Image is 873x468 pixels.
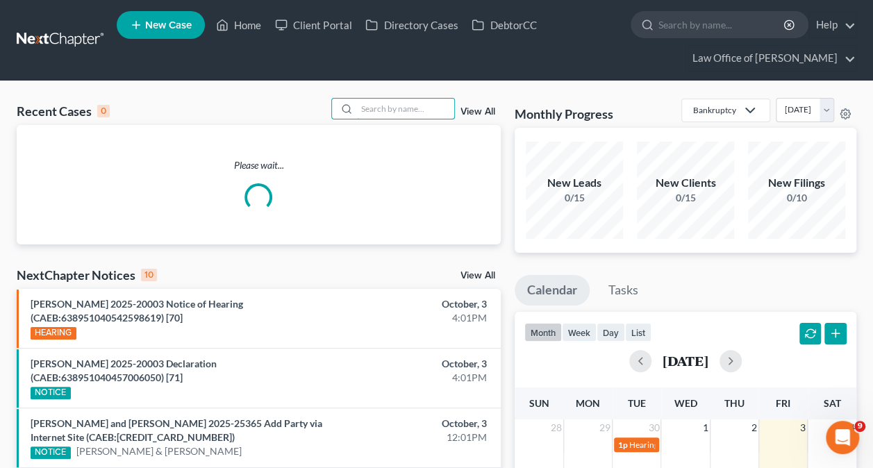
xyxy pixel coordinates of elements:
[597,323,625,342] button: day
[628,397,646,409] span: Tue
[344,431,487,444] div: 12:01PM
[344,417,487,431] div: October, 3
[826,421,859,454] iframe: Intercom live chat
[460,271,495,281] a: View All
[524,323,562,342] button: month
[625,323,651,342] button: list
[596,275,651,306] a: Tasks
[529,397,549,409] span: Sun
[562,323,597,342] button: week
[31,387,71,399] div: NOTICE
[618,440,628,450] span: 1p
[854,421,865,432] span: 9
[549,419,563,436] span: 28
[209,12,268,37] a: Home
[145,20,192,31] span: New Case
[799,419,807,436] span: 3
[526,191,623,205] div: 0/15
[141,269,157,281] div: 10
[701,419,710,436] span: 1
[515,106,613,122] h3: Monthly Progress
[598,419,612,436] span: 29
[357,99,454,119] input: Search by name...
[31,298,243,324] a: [PERSON_NAME] 2025-20003 Notice of Hearing (CAEB:638951040542598619) [70]
[629,440,738,450] span: Hearing for [PERSON_NAME]
[776,397,790,409] span: Fri
[647,419,660,436] span: 30
[685,46,856,71] a: Law Office of [PERSON_NAME]
[674,397,697,409] span: Wed
[97,105,110,117] div: 0
[848,419,856,436] span: 4
[31,358,217,383] a: [PERSON_NAME] 2025-20003 Declaration (CAEB:638951040457006050) [71]
[460,107,495,117] a: View All
[823,397,840,409] span: Sat
[17,158,501,172] p: Please wait...
[724,397,745,409] span: Thu
[268,12,358,37] a: Client Portal
[465,12,543,37] a: DebtorCC
[344,311,487,325] div: 4:01PM
[76,444,242,458] a: [PERSON_NAME] & [PERSON_NAME]
[576,397,600,409] span: Mon
[358,12,465,37] a: Directory Cases
[809,12,856,37] a: Help
[526,175,623,191] div: New Leads
[344,371,487,385] div: 4:01PM
[693,104,736,116] div: Bankruptcy
[748,175,845,191] div: New Filings
[748,191,845,205] div: 0/10
[663,353,708,368] h2: [DATE]
[31,327,76,340] div: HEARING
[31,417,322,443] a: [PERSON_NAME] and [PERSON_NAME] 2025-25365 Add Party via Internet Site (CAEB:[CREDIT_CARD_NUMBER])
[344,297,487,311] div: October, 3
[637,175,734,191] div: New Clients
[750,419,758,436] span: 2
[658,12,785,37] input: Search by name...
[515,275,590,306] a: Calendar
[31,446,71,459] div: NOTICE
[637,191,734,205] div: 0/15
[17,267,157,283] div: NextChapter Notices
[17,103,110,119] div: Recent Cases
[344,357,487,371] div: October, 3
